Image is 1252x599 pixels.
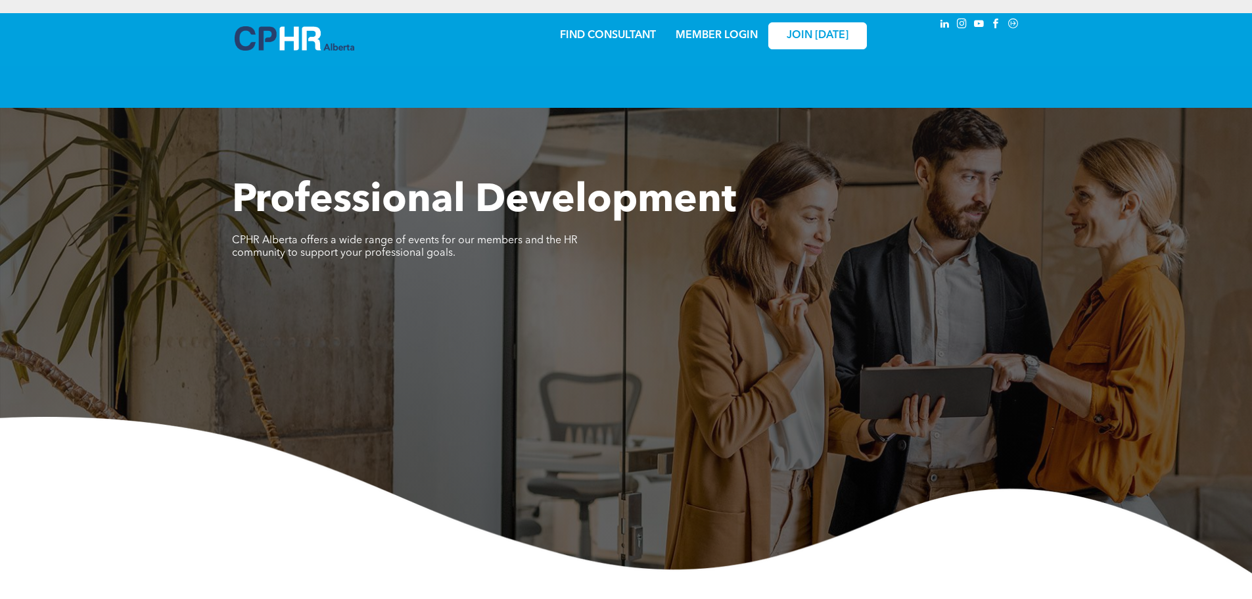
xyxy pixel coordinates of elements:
[235,26,354,51] img: A blue and white logo for cp alberta
[676,30,758,41] a: MEMBER LOGIN
[938,16,952,34] a: linkedin
[768,22,867,49] a: JOIN [DATE]
[232,235,578,258] span: CPHR Alberta offers a wide range of events for our members and the HR community to support your p...
[787,30,848,42] span: JOIN [DATE]
[232,181,736,221] span: Professional Development
[989,16,1004,34] a: facebook
[1006,16,1021,34] a: Social network
[972,16,986,34] a: youtube
[955,16,969,34] a: instagram
[560,30,656,41] a: FIND CONSULTANT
